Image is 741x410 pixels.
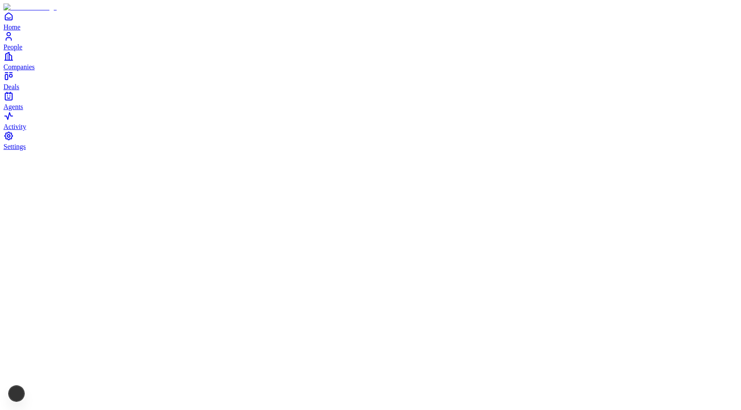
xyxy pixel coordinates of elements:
a: Deals [3,71,738,90]
a: Companies [3,51,738,71]
span: People [3,43,23,51]
a: People [3,31,738,51]
a: Home [3,11,738,31]
span: Agents [3,103,23,110]
span: Settings [3,143,26,150]
span: Home [3,23,20,31]
span: Activity [3,123,26,130]
span: Companies [3,63,35,71]
span: Deals [3,83,19,90]
a: Agents [3,91,738,110]
a: Activity [3,111,738,130]
img: Item Brain Logo [3,3,57,11]
a: Settings [3,131,738,150]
